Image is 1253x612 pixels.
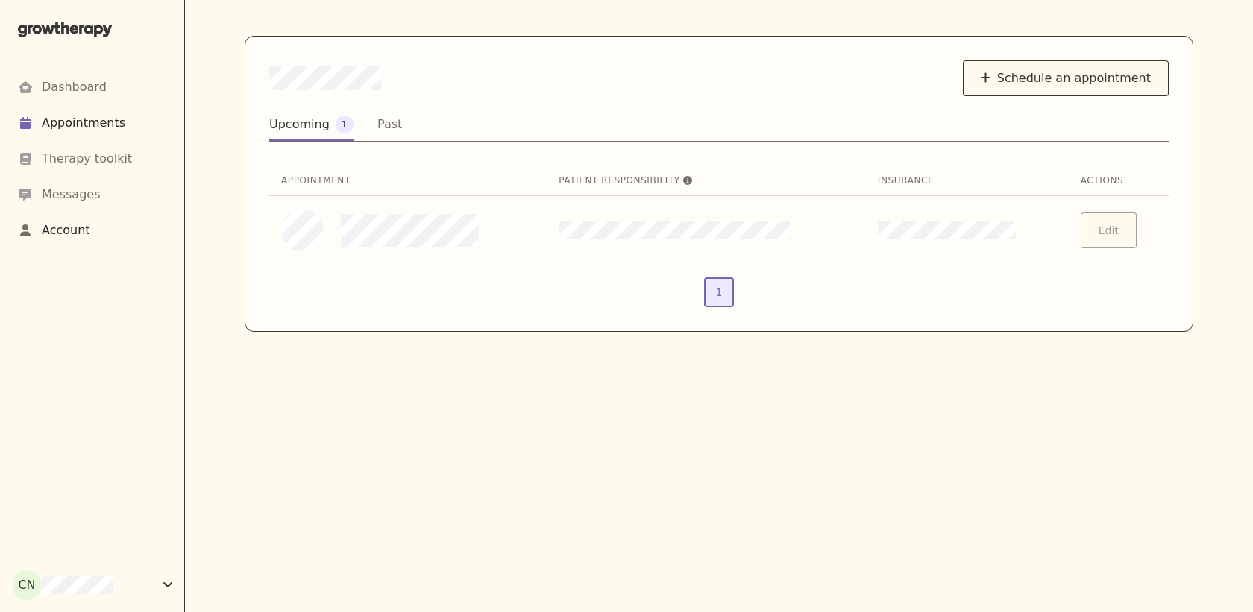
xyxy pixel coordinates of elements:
div: Appointments [42,114,125,132]
a: Therapy toolkit [18,141,166,177]
a: Appointments [18,105,166,141]
th: Actions [1069,165,1169,196]
a: Messages [18,177,166,212]
button: Past [377,114,402,141]
div: 1 [336,116,354,133]
a: Account [18,212,166,248]
div: Dashboard [42,78,107,96]
button: Current page, page 1 [704,277,734,307]
div: Account [42,221,90,239]
a: Dashboard [18,69,166,105]
button: Upcoming1 [269,114,354,141]
button: Schedule an appointment [963,60,1169,96]
div: Past [377,116,402,133]
div: Edit appointment [1081,212,1157,248]
button: Edit appointment [1081,212,1137,248]
nav: Pagination [269,277,1169,307]
div: Therapy toolkit [42,150,132,168]
img: Grow Therapy [18,22,113,37]
th: Appointment [269,165,547,196]
div: Upcoming [269,116,330,133]
div: CN [12,570,42,600]
svg: More info [683,176,692,185]
div: Messages [42,186,100,204]
th: Patient Responsibility [547,165,866,196]
th: Insurance [866,165,1069,196]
